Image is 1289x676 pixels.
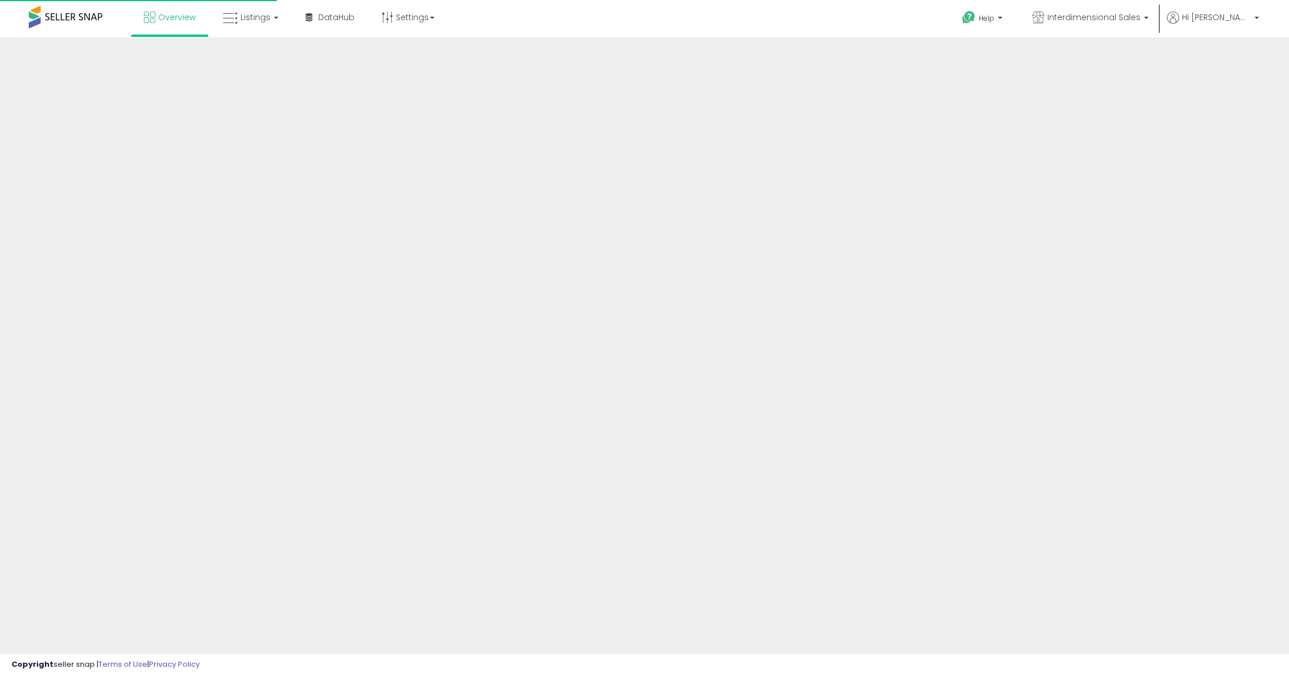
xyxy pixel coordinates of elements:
[1182,12,1251,23] span: Hi [PERSON_NAME]
[158,12,196,23] span: Overview
[979,13,994,23] span: Help
[962,10,976,25] i: Get Help
[1167,12,1259,37] a: Hi [PERSON_NAME]
[1047,12,1141,23] span: Interdimensional Sales
[953,2,1014,37] a: Help
[318,12,354,23] span: DataHub
[241,12,270,23] span: Listings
